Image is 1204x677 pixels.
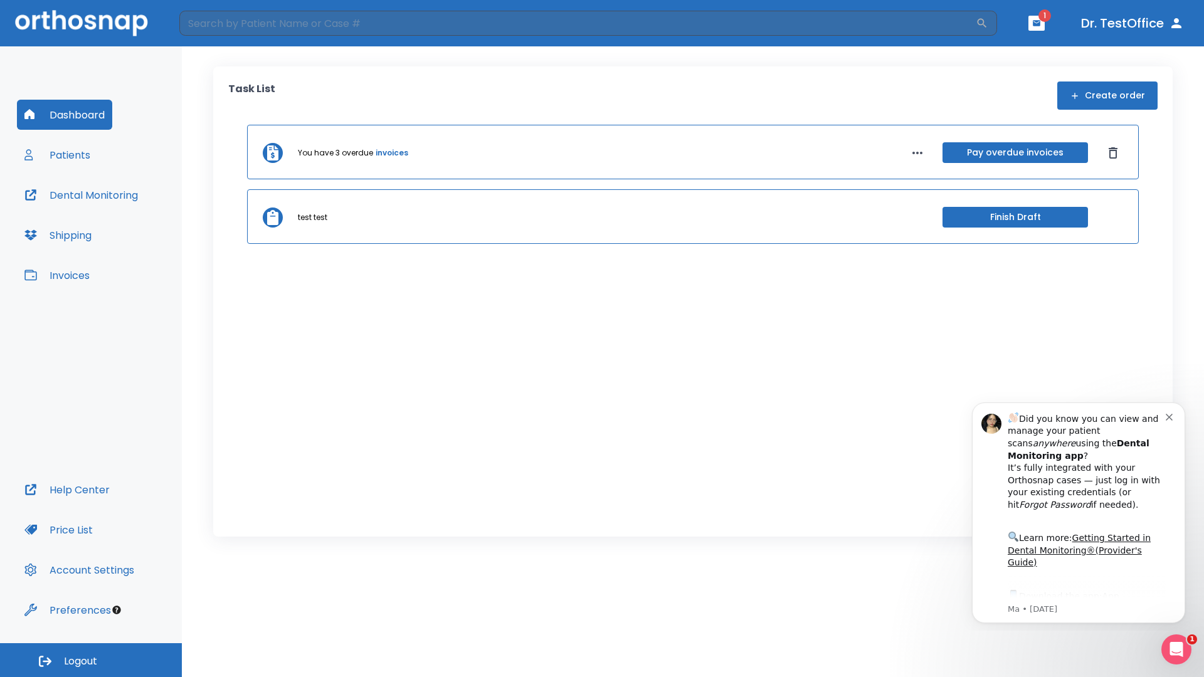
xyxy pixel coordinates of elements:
[953,391,1204,631] iframe: Intercom notifications message
[55,213,213,224] p: Message from Ma, sent 7w ago
[179,11,976,36] input: Search by Patient Name or Case #
[17,220,99,250] button: Shipping
[17,515,100,545] button: Price List
[17,260,97,290] button: Invoices
[17,555,142,585] button: Account Settings
[1187,634,1197,644] span: 1
[213,19,223,29] button: Dismiss notification
[376,147,408,159] a: invoices
[17,100,112,130] button: Dashboard
[111,604,122,616] div: Tooltip anchor
[55,200,166,223] a: App Store
[1076,12,1189,34] button: Dr. TestOffice
[1161,634,1191,664] iframe: Intercom live chat
[17,475,117,505] button: Help Center
[17,595,119,625] button: Preferences
[943,207,1088,228] button: Finish Draft
[1038,9,1051,22] span: 1
[17,140,98,170] button: Patients
[17,180,145,210] button: Dental Monitoring
[64,654,97,668] span: Logout
[298,212,327,223] p: test test
[943,142,1088,163] button: Pay overdue invoices
[15,10,148,36] img: Orthosnap
[1057,81,1158,110] button: Create order
[298,147,373,159] p: You have 3 overdue
[228,81,275,110] p: Task List
[1103,143,1123,163] button: Dismiss
[55,197,213,261] div: Download the app: | ​ Let us know if you need help getting started!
